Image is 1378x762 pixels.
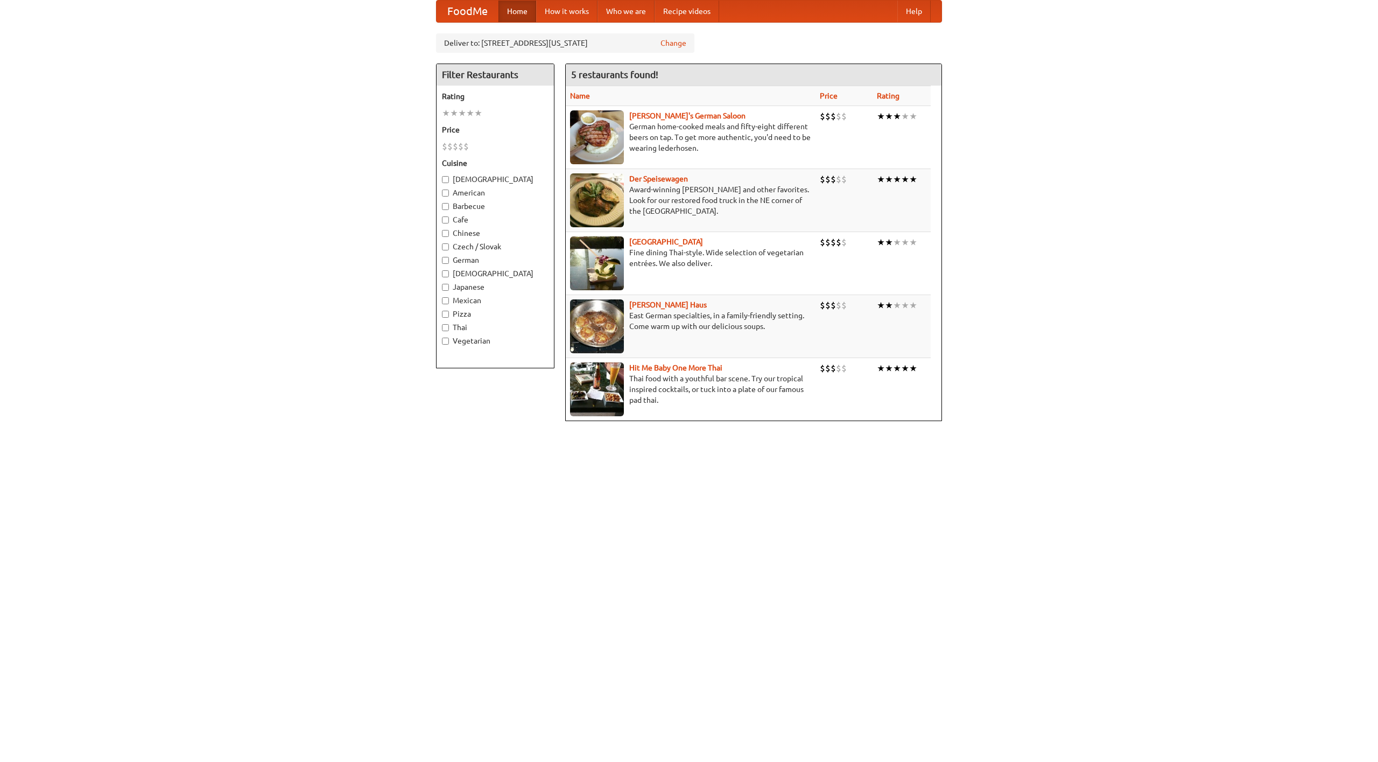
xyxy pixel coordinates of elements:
li: ★ [877,110,885,122]
li: $ [458,141,463,152]
li: $ [831,110,836,122]
input: [DEMOGRAPHIC_DATA] [442,176,449,183]
label: Chinese [442,228,549,239]
h5: Price [442,124,549,135]
li: ★ [474,107,482,119]
a: Change [660,38,686,48]
label: German [442,255,549,265]
li: ★ [901,236,909,248]
b: Der Speisewagen [629,174,688,183]
input: Czech / Slovak [442,243,449,250]
input: Chinese [442,230,449,237]
img: satay.jpg [570,236,624,290]
li: $ [825,110,831,122]
li: $ [836,362,841,374]
li: $ [841,110,847,122]
label: Cafe [442,214,549,225]
li: ★ [901,110,909,122]
li: $ [820,299,825,311]
a: Rating [877,92,899,100]
label: Czech / Slovak [442,241,549,252]
img: babythai.jpg [570,362,624,416]
li: ★ [466,107,474,119]
label: Mexican [442,295,549,306]
label: Pizza [442,309,549,319]
li: $ [836,236,841,248]
label: American [442,187,549,198]
input: Japanese [442,284,449,291]
li: $ [831,173,836,185]
li: ★ [901,173,909,185]
li: ★ [885,299,893,311]
a: How it works [536,1,597,22]
input: Cafe [442,216,449,223]
li: ★ [909,110,917,122]
li: $ [820,173,825,185]
li: ★ [901,299,909,311]
li: $ [442,141,447,152]
a: [PERSON_NAME] Haus [629,300,707,309]
a: [PERSON_NAME]'s German Saloon [629,111,746,120]
input: Vegetarian [442,338,449,345]
a: Price [820,92,838,100]
li: $ [825,299,831,311]
input: Mexican [442,297,449,304]
label: Vegetarian [442,335,549,346]
img: speisewagen.jpg [570,173,624,227]
a: Help [897,1,931,22]
li: $ [831,362,836,374]
li: $ [836,299,841,311]
li: ★ [877,173,885,185]
h4: Filter Restaurants [437,64,554,86]
label: [DEMOGRAPHIC_DATA] [442,268,549,279]
li: ★ [877,362,885,374]
li: $ [447,141,453,152]
li: $ [825,236,831,248]
li: $ [836,110,841,122]
li: $ [820,110,825,122]
li: ★ [893,362,901,374]
input: German [442,257,449,264]
li: $ [820,362,825,374]
p: German home-cooked meals and fifty-eight different beers on tap. To get more authentic, you'd nee... [570,121,811,153]
a: Home [498,1,536,22]
li: ★ [893,299,901,311]
li: $ [453,141,458,152]
li: $ [831,299,836,311]
li: $ [825,362,831,374]
a: Recipe videos [655,1,719,22]
img: kohlhaus.jpg [570,299,624,353]
a: [GEOGRAPHIC_DATA] [629,237,703,246]
li: $ [841,362,847,374]
li: ★ [909,236,917,248]
input: Barbecue [442,203,449,210]
h5: Cuisine [442,158,549,169]
input: American [442,190,449,197]
a: Hit Me Baby One More Thai [629,363,722,372]
a: Name [570,92,590,100]
p: Thai food with a youthful bar scene. Try our tropical inspired cocktails, or tuck into a plate of... [570,373,811,406]
li: $ [841,299,847,311]
li: ★ [885,110,893,122]
p: East German specialties, in a family-friendly setting. Come warm up with our delicious soups. [570,310,811,332]
label: Barbecue [442,201,549,212]
label: [DEMOGRAPHIC_DATA] [442,174,549,185]
li: $ [836,173,841,185]
li: ★ [885,236,893,248]
p: Fine dining Thai-style. Wide selection of vegetarian entrées. We also deliver. [570,247,811,269]
img: esthers.jpg [570,110,624,164]
h5: Rating [442,91,549,102]
a: FoodMe [437,1,498,22]
li: ★ [893,236,901,248]
li: ★ [909,299,917,311]
li: ★ [877,236,885,248]
input: Pizza [442,311,449,318]
li: $ [841,173,847,185]
li: ★ [885,173,893,185]
li: ★ [893,173,901,185]
ng-pluralize: 5 restaurants found! [571,69,658,80]
li: ★ [885,362,893,374]
li: $ [463,141,469,152]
